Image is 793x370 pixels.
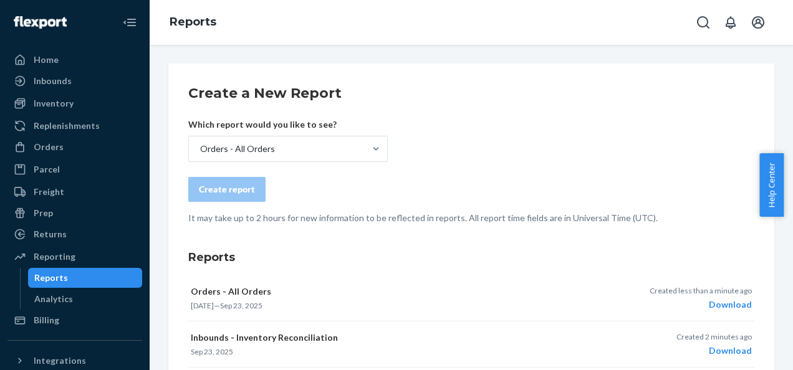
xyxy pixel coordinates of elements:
[34,228,67,240] div: Returns
[759,153,784,217] button: Help Center
[34,141,64,153] div: Orders
[188,212,754,224] p: It may take up to 2 hours for new information to be reflected in reports. All report time fields ...
[34,54,59,66] div: Home
[14,16,67,29] img: Flexport logo
[34,354,86,367] div: Integrations
[191,301,214,310] time: [DATE]
[199,183,255,196] div: Create report
[746,10,771,35] button: Open account menu
[7,50,142,70] a: Home
[170,15,216,29] a: Reports
[714,333,781,364] iframe: Opens a widget where you can chat to one of our agents
[7,182,142,202] a: Freight
[7,159,142,179] a: Parcel
[650,298,752,311] div: Download
[676,344,752,357] div: Download
[691,10,716,35] button: Open Search Box
[7,116,142,136] a: Replenishments
[191,331,561,344] p: Inbounds - Inventory Reconciliation
[7,310,142,330] a: Billing
[718,10,743,35] button: Open notifications
[650,285,752,296] p: Created less than a minute ago
[188,177,266,202] button: Create report
[188,321,754,368] button: Inbounds - Inventory ReconciliationSep 23, 2025Created 2 minutes agoDownload
[7,137,142,157] a: Orders
[191,347,233,356] time: Sep 23, 2025
[7,203,142,223] a: Prep
[28,268,143,288] a: Reports
[34,97,74,110] div: Inventory
[188,118,388,131] p: Which report would you like to see?
[7,224,142,244] a: Returns
[34,163,60,176] div: Parcel
[188,83,754,103] h2: Create a New Report
[188,249,754,265] h3: Reports
[188,275,754,321] button: Orders - All Orders[DATE]—Sep 23, 2025Created less than a minute agoDownload
[160,4,226,40] ol: breadcrumbs
[220,301,262,310] time: Sep 23, 2025
[200,143,275,155] div: Orders - All Orders
[34,120,100,132] div: Replenishments
[34,272,68,284] div: Reports
[7,247,142,267] a: Reporting
[676,331,752,342] p: Created 2 minutes ago
[7,93,142,113] a: Inventory
[34,75,72,87] div: Inbounds
[28,289,143,309] a: Analytics
[117,10,142,35] button: Close Navigation
[34,186,64,198] div: Freight
[34,250,75,263] div: Reporting
[34,207,53,219] div: Prep
[191,300,561,311] p: —
[191,285,561,298] p: Orders - All Orders
[34,293,73,305] div: Analytics
[34,314,59,326] div: Billing
[7,71,142,91] a: Inbounds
